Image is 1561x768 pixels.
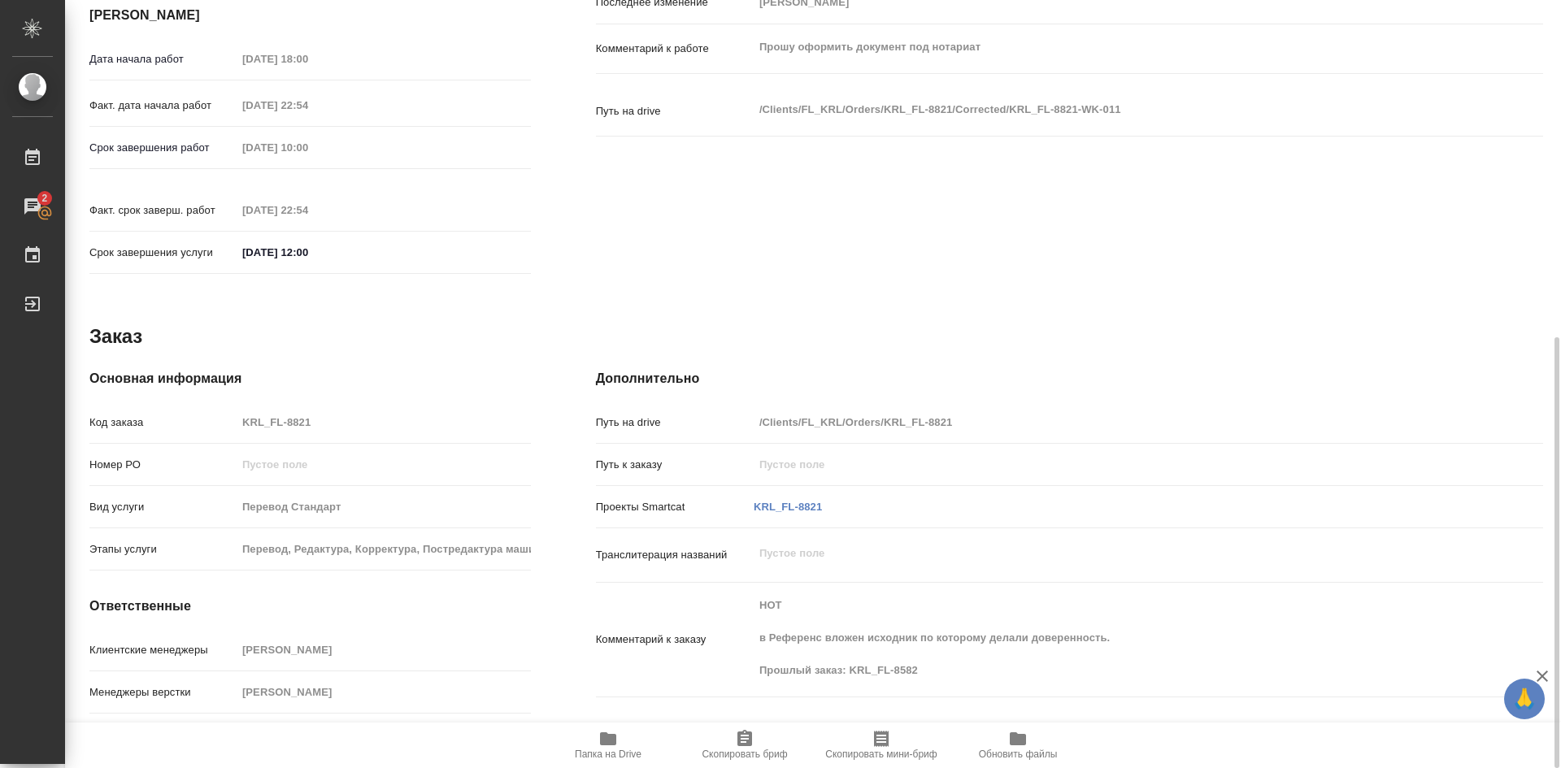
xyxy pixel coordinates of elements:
span: Скопировать бриф [702,748,787,760]
input: Пустое поле [237,680,531,704]
input: Пустое поле [237,410,531,434]
p: Комментарий к заказу [596,631,754,648]
input: Пустое поле [754,410,1464,434]
h4: [PERSON_NAME] [89,6,531,25]
p: Менеджеры верстки [89,684,237,701]
button: Папка на Drive [540,722,676,768]
textarea: /Clients/FL_KRL/Orders/KRL_FL-8821/Corrected/KRL_FL-8821-WK-011 [754,96,1464,124]
input: Пустое поле [237,198,379,222]
input: Пустое поле [237,495,531,519]
input: Пустое поле [237,453,531,476]
p: Номер РО [89,457,237,473]
p: Проекты Smartcat [596,499,754,515]
p: Факт. дата начала работ [89,98,237,114]
span: Папка на Drive [575,748,641,760]
input: Пустое поле [237,638,531,662]
p: Путь на drive [596,414,754,431]
p: Транслитерация названий [596,547,754,563]
p: Комментарий к работе [596,41,754,57]
p: Путь на drive [596,103,754,119]
a: KRL_FL-8821 [754,501,822,513]
input: Пустое поле [237,93,379,117]
p: Дата начала работ [89,51,237,67]
p: Клиентские менеджеры [89,642,237,658]
button: Скопировать мини-бриф [813,722,950,768]
input: Пустое поле [237,136,379,159]
button: Обновить файлы [950,722,1086,768]
button: Скопировать бриф [676,722,813,768]
a: 2 [4,186,61,227]
p: Вид услуги [89,499,237,515]
h4: Дополнительно [596,369,1543,388]
h4: Основная информация [89,369,531,388]
p: Срок завершения работ [89,140,237,156]
span: 🙏 [1511,682,1538,716]
input: ✎ Введи что-нибудь [237,241,379,264]
span: Скопировать мини-бриф [825,748,937,760]
input: Пустое поле [237,47,379,71]
input: Пустое поле [754,453,1464,476]
button: 🙏 [1504,679,1545,719]
p: Срок завершения услуги [89,245,237,261]
input: Пустое поле [237,537,531,561]
p: Код заказа [89,414,237,431]
p: Путь к заказу [596,457,754,473]
p: Этапы услуги [89,541,237,558]
textarea: Прошу оформить документ под нотариат [754,33,1464,61]
h2: Заказ [89,323,142,349]
p: Факт. срок заверш. работ [89,202,237,219]
h4: Ответственные [89,597,531,616]
textarea: НОТ в Референс вложен исходник по которому делали доверенность. Прошлый заказ: KRL_FL-8582 [754,592,1464,684]
span: 2 [32,190,57,206]
span: Обновить файлы [979,748,1058,760]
